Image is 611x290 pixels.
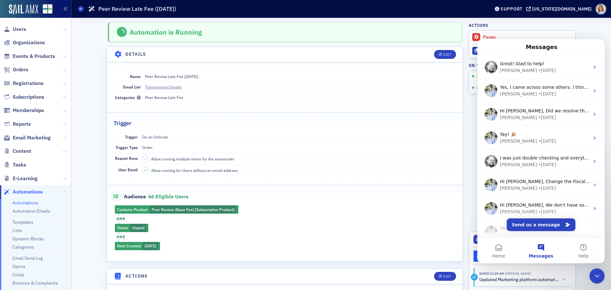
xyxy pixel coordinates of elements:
[13,175,38,182] span: E-Learning
[9,4,38,15] img: SailAMX
[4,80,44,87] a: Registrations
[98,5,176,13] h1: Peer Review Late Fee ([DATE])
[443,53,451,56] div: Edit
[4,134,51,141] a: Email Marketing
[85,199,127,224] button: Help
[298,43,303,47] span: •
[145,95,183,100] div: Peer Review Late Fee
[4,66,28,73] a: Orders
[23,146,60,152] div: [PERSON_NAME]
[595,4,607,15] span: Profile
[23,187,48,192] span: Thank you!
[443,275,451,278] div: Edit
[13,148,31,155] span: Content
[322,43,328,47] span: •
[151,156,235,162] span: Allow running multiple times for the same order
[13,80,44,87] span: Registrations
[7,92,20,105] img: Profile image for Luke
[145,84,187,90] a: Transactional Emails
[51,215,76,219] span: Messages
[7,69,20,81] img: Profile image for Luke
[504,271,531,276] span: Aidan Sullivan
[16,27,23,34] span: 1
[532,6,592,12] div: [US_STATE][DOMAIN_NAME]
[145,74,199,79] div: Peer Review Late Fee ([DATE])
[303,43,322,47] span: Completed
[23,169,60,176] div: [PERSON_NAME]
[474,251,484,262] button: All
[61,122,79,129] div: • [DATE]
[434,272,456,281] button: Edit
[130,28,202,36] div: Automation is Running
[15,215,28,219] span: Home
[114,119,131,127] h2: Trigger
[13,121,31,128] span: Reports
[483,34,572,40] div: Pause
[23,99,60,105] div: [PERSON_NAME]
[115,156,138,161] span: Repeat Runs
[7,187,20,199] img: Profile image for Luke
[144,157,146,161] span: –
[23,140,144,145] span: Hi [PERSON_NAME], Change the Fiscal year to FY-2026
[125,51,146,58] h4: Details
[479,277,559,283] h5: Updated Marketing platform automation: Peer Review Late Fee ([DATE])
[4,39,45,46] a: Organizations
[13,66,28,73] span: Orders
[148,193,188,200] span: 66 eligible users
[12,208,50,214] a: Automation Emails
[125,134,138,139] span: Trigger
[130,74,141,79] span: Name
[111,192,146,201] span: Audience
[13,39,45,46] span: Organizations
[123,84,141,89] span: Email List
[115,95,141,100] span: Categories
[501,6,523,12] div: Support
[320,43,322,47] span: 0
[29,179,98,192] button: Send us a message
[4,121,31,128] a: Reports
[589,268,605,284] iframe: Intercom live chat
[434,50,456,59] button: Edit
[61,52,79,58] div: • [DATE]
[118,167,138,172] span: User Email
[38,4,53,15] a: View Homepage
[23,163,212,168] span: Hi [PERSON_NAME], We don't have something like that but Zoom might on their end.
[4,107,44,114] a: Memberships
[4,148,31,155] a: Content
[12,228,22,233] a: Lists
[61,99,79,105] div: • [DATE]
[12,200,38,206] a: Automations
[23,46,526,51] span: Yes, I came across some others. I think we need to refund these that were only refunded half. I g...
[471,274,478,280] div: Activity
[469,31,575,44] button: Pause
[479,276,566,283] button: Updated Marketing platform automation: Peer Review Late Fee ([DATE])
[13,53,55,60] span: Events & Products
[338,43,340,47] span: 0
[322,43,340,47] span: Halted
[13,188,43,195] span: Automations
[13,94,44,101] span: Subscriptions
[7,139,20,152] img: Profile image for Luke
[12,219,33,225] a: Templates
[12,264,25,269] a: Opens
[61,146,79,152] div: • [DATE]
[469,22,488,28] h4: Actions
[286,43,298,47] span: Active
[61,193,79,200] div: • [DATE]
[469,62,576,68] h4: On this page
[296,43,298,47] span: 0
[13,26,26,33] span: Users
[142,145,153,150] span: Order
[23,75,60,82] div: [PERSON_NAME]
[101,215,111,219] span: Help
[43,4,53,14] img: SailAMX
[477,39,605,263] iframe: Intercom live chat
[23,193,60,200] div: [PERSON_NAME]
[12,255,43,261] a: Email Send Log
